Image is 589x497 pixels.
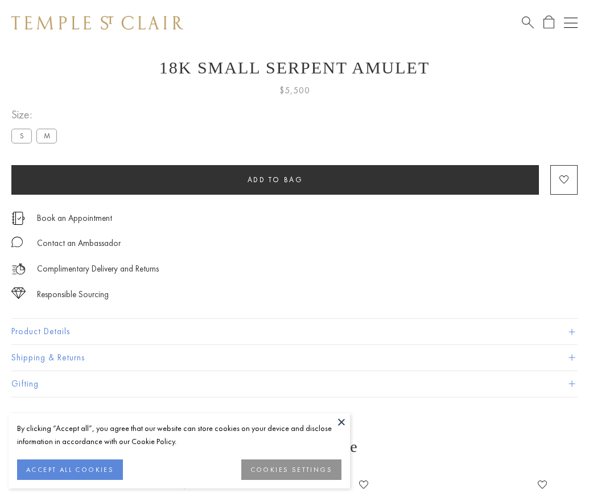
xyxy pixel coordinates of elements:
img: icon_appointment.svg [11,212,25,225]
div: Contact an Ambassador [37,236,121,250]
div: Responsible Sourcing [37,287,109,302]
div: By clicking “Accept all”, you agree that our website can store cookies on your device and disclos... [17,422,341,448]
button: Gifting [11,371,578,397]
button: Open navigation [564,16,578,30]
h1: 18K Small Serpent Amulet [11,58,578,77]
a: Search [522,15,534,30]
button: Shipping & Returns [11,345,578,371]
label: S [11,129,32,143]
span: Add to bag [248,175,303,184]
img: icon_sourcing.svg [11,287,26,299]
label: M [36,129,57,143]
button: Product Details [11,319,578,344]
span: $5,500 [279,83,310,98]
a: Book an Appointment [37,212,112,224]
p: Complimentary Delivery and Returns [37,262,159,276]
img: MessageIcon-01_2.svg [11,236,23,248]
span: Size: [11,105,61,124]
button: COOKIES SETTINGS [241,459,341,480]
button: ACCEPT ALL COOKIES [17,459,123,480]
button: Add to bag [11,165,539,195]
img: icon_delivery.svg [11,262,26,276]
a: Open Shopping Bag [543,15,554,30]
img: Temple St. Clair [11,16,183,30]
